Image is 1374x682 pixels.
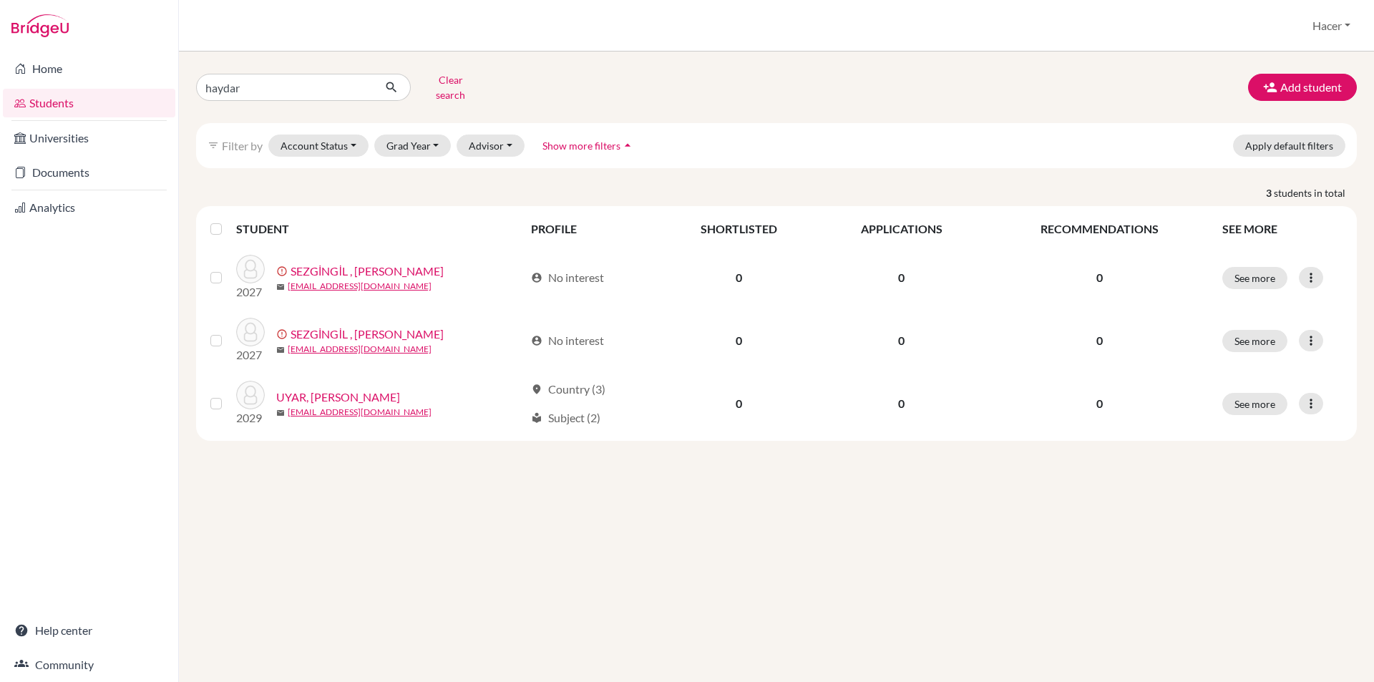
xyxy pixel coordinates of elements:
td: 0 [660,246,818,309]
button: Add student [1248,74,1357,101]
th: PROFILE [522,212,660,246]
i: filter_list [208,140,219,151]
strong: 3 [1266,185,1274,200]
th: STUDENT [236,212,522,246]
img: Bridge-U [11,14,69,37]
p: 2027 [236,346,265,364]
button: See more [1222,393,1287,415]
span: error_outline [276,266,291,277]
button: Apply default filters [1233,135,1345,157]
p: 2027 [236,283,265,301]
a: Help center [3,616,175,645]
th: SEE MORE [1214,212,1351,246]
input: Find student by name... [196,74,374,101]
td: 0 [818,309,985,372]
td: 0 [660,309,818,372]
span: students in total [1274,185,1357,200]
span: mail [276,283,285,291]
div: No interest [531,269,604,286]
img: SEZGİNGİL , Haydar Kaan [236,255,265,283]
p: 2029 [236,409,265,427]
button: See more [1222,330,1287,352]
span: local_library [531,412,542,424]
span: Filter by [222,139,263,152]
span: error_outline [276,328,291,340]
p: 0 [994,332,1205,349]
button: Show more filtersarrow_drop_up [530,135,647,157]
th: SHORTLISTED [660,212,818,246]
i: arrow_drop_up [620,138,635,152]
a: UYAR, [PERSON_NAME] [276,389,400,406]
a: Community [3,651,175,679]
button: Advisor [457,135,525,157]
div: Country (3) [531,381,605,398]
img: UYAR, HAYDAR TARIK [236,381,265,409]
button: Grad Year [374,135,452,157]
span: mail [276,409,285,417]
a: SEZGİNGİL , [PERSON_NAME] [291,263,444,280]
th: RECOMMENDATIONS [985,212,1214,246]
p: 0 [994,395,1205,412]
img: SEZGİNGİL , Haydar Onur [236,318,265,346]
td: 0 [818,246,985,309]
a: [EMAIL_ADDRESS][DOMAIN_NAME] [288,280,432,293]
span: mail [276,346,285,354]
th: APPLICATIONS [818,212,985,246]
td: 0 [660,372,818,435]
a: Analytics [3,193,175,222]
a: [EMAIL_ADDRESS][DOMAIN_NAME] [288,406,432,419]
div: Subject (2) [531,409,600,427]
a: Universities [3,124,175,152]
a: Home [3,54,175,83]
button: See more [1222,267,1287,289]
a: Documents [3,158,175,187]
button: Clear search [411,69,490,106]
span: account_circle [531,335,542,346]
a: [EMAIL_ADDRESS][DOMAIN_NAME] [288,343,432,356]
span: account_circle [531,272,542,283]
button: Account Status [268,135,369,157]
div: No interest [531,332,604,349]
a: Students [3,89,175,117]
td: 0 [818,372,985,435]
a: SEZGİNGİL , [PERSON_NAME] [291,326,444,343]
button: Hacer [1306,12,1357,39]
p: 0 [994,269,1205,286]
span: location_on [531,384,542,395]
span: Show more filters [542,140,620,152]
